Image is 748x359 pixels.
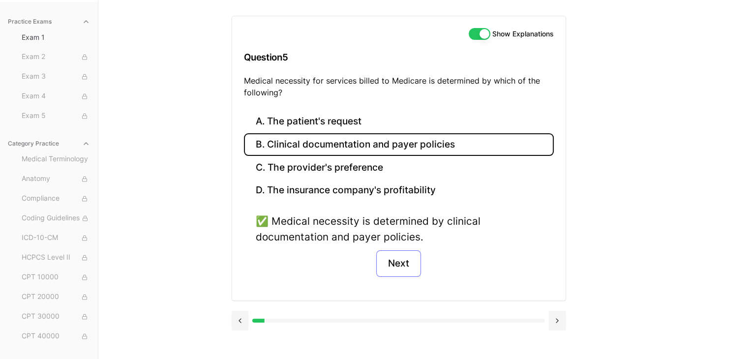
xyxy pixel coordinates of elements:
[22,91,90,102] span: Exam 4
[18,108,94,124] button: Exam 5
[22,193,90,204] span: Compliance
[18,171,94,187] button: Anatomy
[18,289,94,305] button: CPT 20000
[18,49,94,65] button: Exam 2
[22,331,90,342] span: CPT 40000
[22,52,90,62] span: Exam 2
[22,71,90,82] span: Exam 3
[18,191,94,207] button: Compliance
[22,174,90,184] span: Anatomy
[18,329,94,344] button: CPT 40000
[22,292,90,302] span: CPT 20000
[18,230,94,246] button: ICD-10-CM
[22,154,90,165] span: Medical Terminology
[18,210,94,226] button: Coding Guidelines
[492,30,554,37] label: Show Explanations
[22,252,90,263] span: HCPCS Level II
[22,233,90,243] span: ICD-10-CM
[18,151,94,167] button: Medical Terminology
[256,213,542,244] div: ✅ Medical necessity is determined by clinical documentation and payer policies.
[22,111,90,121] span: Exam 5
[22,32,90,42] span: Exam 1
[18,30,94,45] button: Exam 1
[18,269,94,285] button: CPT 10000
[244,133,554,156] button: B. Clinical documentation and payer policies
[18,89,94,104] button: Exam 4
[18,69,94,85] button: Exam 3
[18,309,94,325] button: CPT 30000
[244,75,554,98] p: Medical necessity for services billed to Medicare is determined by which of the following?
[244,156,554,179] button: C. The provider's preference
[22,311,90,322] span: CPT 30000
[376,250,421,277] button: Next
[4,14,94,30] button: Practice Exams
[18,250,94,266] button: HCPCS Level II
[22,272,90,283] span: CPT 10000
[244,179,554,202] button: D. The insurance company's profitability
[22,213,90,224] span: Coding Guidelines
[4,136,94,151] button: Category Practice
[244,43,554,72] h3: Question 5
[244,110,554,133] button: A. The patient's request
